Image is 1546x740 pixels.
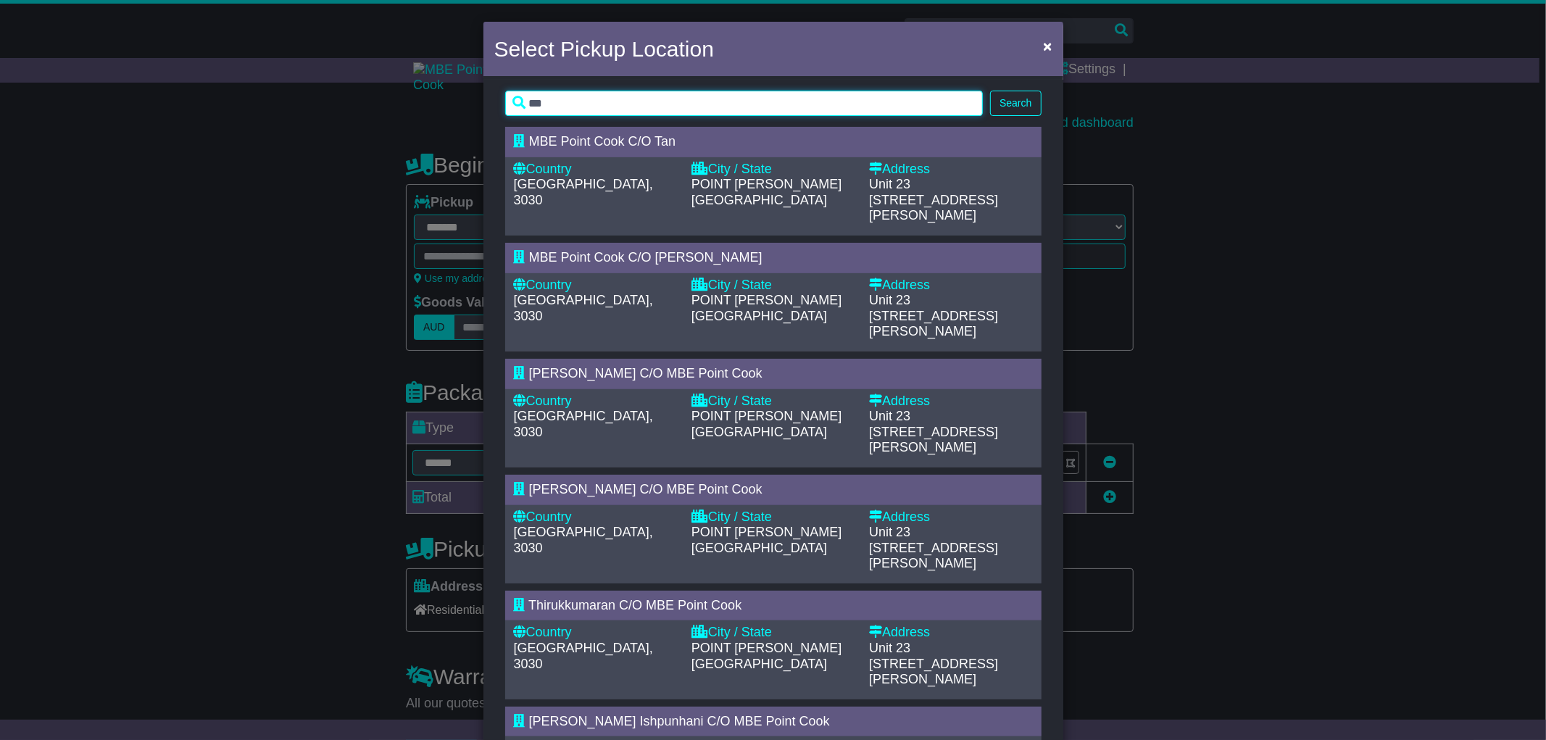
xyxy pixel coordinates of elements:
span: Unit 23 [869,177,910,191]
div: Country [514,278,677,294]
div: Country [514,625,677,641]
span: Thirukkumaran C/O MBE Point Cook [528,598,741,612]
div: City / State [691,394,855,410]
span: [STREET_ADDRESS][PERSON_NAME] [869,309,998,339]
div: City / State [691,510,855,525]
span: [PERSON_NAME] C/O MBE Point Cook [529,482,762,496]
span: POINT [PERSON_NAME][GEOGRAPHIC_DATA] [691,641,842,671]
span: [GEOGRAPHIC_DATA], 3030 [514,409,653,439]
div: Address [869,162,1032,178]
div: City / State [691,625,855,641]
span: MBE Point Cook C/O Tan [529,134,676,149]
div: Address [869,510,1032,525]
span: [STREET_ADDRESS][PERSON_NAME] [869,193,998,223]
div: Country [514,394,677,410]
div: Address [869,278,1032,294]
span: Unit 23 [869,641,910,655]
div: Address [869,394,1032,410]
span: [GEOGRAPHIC_DATA], 3030 [514,177,653,207]
span: [STREET_ADDRESS][PERSON_NAME] [869,657,998,687]
h4: Select Pickup Location [494,33,715,65]
span: [GEOGRAPHIC_DATA], 3030 [514,525,653,555]
span: POINT [PERSON_NAME][GEOGRAPHIC_DATA] [691,177,842,207]
div: Country [514,510,677,525]
button: Search [990,91,1041,116]
span: [GEOGRAPHIC_DATA], 3030 [514,641,653,671]
div: Country [514,162,677,178]
span: POINT [PERSON_NAME][GEOGRAPHIC_DATA] [691,293,842,323]
div: City / State [691,162,855,178]
span: Unit 23 [869,525,910,539]
span: × [1043,38,1052,54]
span: [PERSON_NAME] C/O MBE Point Cook [529,366,762,381]
div: Address [869,625,1032,641]
span: [PERSON_NAME] Ishpunhani C/O MBE Point Cook [529,714,830,728]
span: [GEOGRAPHIC_DATA], 3030 [514,293,653,323]
span: POINT [PERSON_NAME][GEOGRAPHIC_DATA] [691,409,842,439]
span: Unit 23 [869,293,910,307]
span: [STREET_ADDRESS][PERSON_NAME] [869,425,998,455]
span: Unit 23 [869,409,910,423]
div: City / State [691,278,855,294]
span: [STREET_ADDRESS][PERSON_NAME] [869,541,998,571]
button: Close [1036,31,1059,61]
span: MBE Point Cook C/O [PERSON_NAME] [529,250,762,265]
span: POINT [PERSON_NAME][GEOGRAPHIC_DATA] [691,525,842,555]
